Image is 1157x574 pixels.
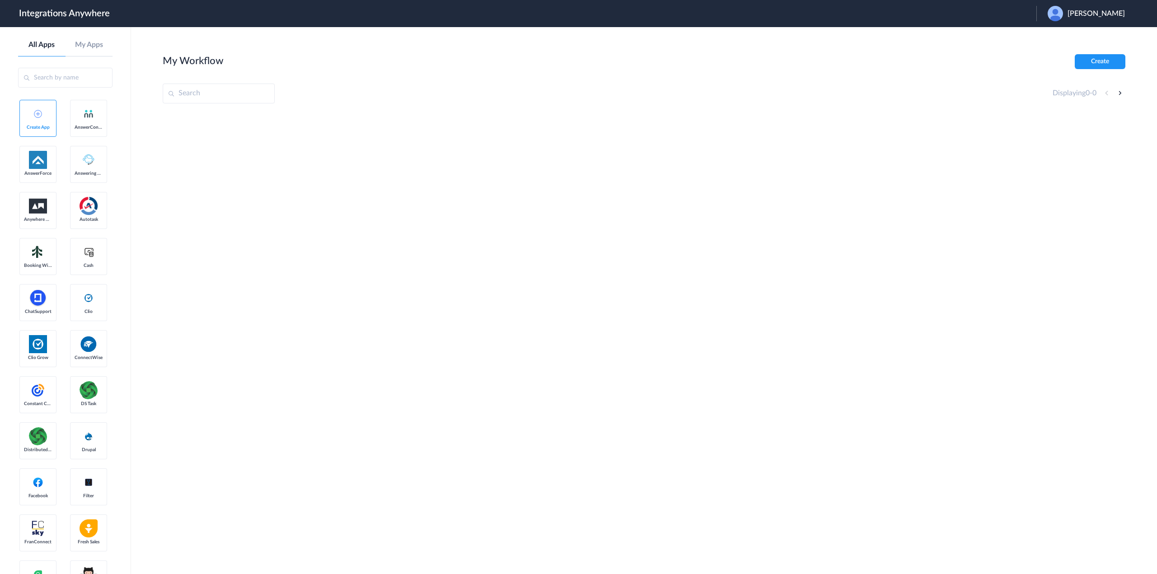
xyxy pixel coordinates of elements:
[80,475,98,490] img: filter.png
[34,110,42,118] img: add-icon.svg
[75,493,103,499] span: Filter
[75,309,103,314] span: Clio
[24,171,52,176] span: AnswerForce
[83,431,94,442] img: drupal-logo.svg
[24,447,52,453] span: Distributed Source
[80,519,98,537] img: freshsales.png
[29,335,47,353] img: Clio.jpg
[29,199,47,214] img: aww.png
[1075,54,1125,69] button: Create
[24,125,52,130] span: Create App
[24,539,52,545] span: FranConnect
[75,401,103,406] span: DS Task
[29,151,47,169] img: af-app-logo.svg
[19,8,110,19] h1: Integrations Anywhere
[24,401,52,406] span: Constant Contact
[1048,6,1063,21] img: user.png
[83,293,94,303] img: clio-logo.svg
[1053,89,1096,98] h4: Displaying -
[83,247,94,257] img: cash-logo.svg
[24,309,52,314] span: ChatSupport
[33,477,43,488] img: facebook-logo.svg
[18,68,113,88] input: Search by name
[24,355,52,360] span: Clio Grow
[75,539,103,545] span: Fresh Sales
[75,355,103,360] span: ConnectWise
[1092,89,1096,97] span: 0
[163,84,275,103] input: Search
[75,263,103,268] span: Cash
[29,381,47,399] img: constant-contact.svg
[1086,89,1090,97] span: 0
[75,447,103,453] span: Drupal
[29,427,47,445] img: distributedSource.png
[24,493,52,499] span: Facebook
[66,41,113,49] a: My Apps
[80,151,98,169] img: Answering_service.png
[24,263,52,268] span: Booking Widget
[29,519,47,537] img: FranConnect.png
[80,335,98,353] img: connectwise.png
[83,108,94,119] img: answerconnect-logo.svg
[163,55,223,67] h2: My Workflow
[80,197,98,215] img: autotask.png
[24,217,52,222] span: Anywhere Works
[75,125,103,130] span: AnswerConnect
[18,41,66,49] a: All Apps
[75,171,103,176] span: Answering Service
[29,289,47,307] img: chatsupport-icon.svg
[75,217,103,222] span: Autotask
[29,244,47,260] img: Setmore_Logo.svg
[1068,9,1125,18] span: [PERSON_NAME]
[80,381,98,399] img: distributedSource.png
